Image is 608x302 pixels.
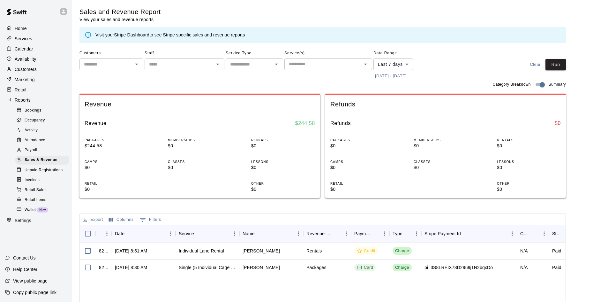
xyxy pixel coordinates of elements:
a: Availability [5,54,67,64]
button: Menu [539,229,549,238]
p: $0 [251,186,315,193]
div: Rentals [306,248,322,254]
div: Date [115,225,124,243]
p: Customers [15,66,37,73]
p: Copy public page link [13,289,56,296]
a: Services [5,34,67,43]
p: CLASSES [168,159,232,164]
div: Status [549,225,581,243]
div: Bookings [15,106,69,115]
button: Sort [255,229,264,238]
p: $0 [414,164,477,171]
button: Sort [371,229,380,238]
span: Retail Items [25,197,46,203]
div: Attendance [15,136,69,145]
div: WalletNew [15,205,69,214]
button: [DATE] - [DATE] [373,71,408,81]
a: Occupancy [15,115,72,125]
button: Sort [402,229,411,238]
button: Menu [230,229,239,238]
button: Sort [194,229,203,238]
span: Payroll [25,147,37,153]
button: Sort [530,229,539,238]
button: Open [272,60,281,69]
a: Invoices [15,175,72,185]
span: Attendance [25,137,45,143]
p: $0 [85,164,148,171]
div: Darin Amick [243,248,280,254]
a: Settings [5,216,67,225]
div: InvoiceId [96,225,112,243]
h5: Sales and Revenue Report [79,8,161,16]
div: Occupancy [15,116,69,125]
div: Charge [395,265,409,271]
div: Payment Method [354,225,371,243]
p: OTHER [251,181,315,186]
p: $244.58 [85,143,148,149]
a: Stripe Dashboard [114,32,149,37]
div: Name [239,225,303,243]
a: Activity [15,126,72,136]
p: $0 [414,143,477,149]
div: N/A [520,248,528,254]
div: pi_3S8LREIX78D29u9j1N2bqxDo [424,264,493,271]
span: Category Breakdown [493,81,531,88]
button: Open [132,60,141,69]
p: $0 [330,164,394,171]
p: CLASSES [414,159,477,164]
div: 821155 [99,248,109,254]
div: Date [112,225,176,243]
a: Bookings [15,105,72,115]
div: Invoices [15,176,69,185]
button: Menu [507,229,517,238]
div: Sep 17, 2025, 8:30 AM [115,264,147,271]
p: Services [15,35,32,42]
p: Availability [15,56,36,62]
p: CAMPS [330,159,394,164]
div: Revenue Category [306,225,333,243]
a: Unpaid Registrations [15,165,72,175]
p: $0 [251,164,315,171]
div: Type [393,225,402,243]
a: Retail Items [15,195,72,205]
p: View your sales and revenue reports [79,16,161,23]
button: Sort [333,229,342,238]
a: Customers [5,65,67,74]
div: Stripe Payment Id [424,225,461,243]
button: Open [361,60,370,69]
span: Activity [25,127,38,134]
p: $0 [85,186,148,193]
span: Retail Sales [25,187,47,193]
span: Bookings [25,107,41,114]
div: Reports [5,95,67,105]
div: Name [243,225,255,243]
a: Attendance [15,136,72,145]
p: Settings [15,217,31,224]
p: Help Center [13,266,37,273]
span: New [37,208,48,212]
div: Service [176,225,239,243]
p: View public page [13,278,48,284]
div: Payroll [15,146,69,155]
div: Status [552,225,562,243]
div: Marketing [5,75,67,84]
div: Last 7 days [373,58,413,70]
p: Home [15,25,27,32]
p: $0 [330,143,394,149]
div: Paid [552,264,561,271]
a: Retail Sales [15,185,72,195]
p: RENTALS [497,138,561,143]
div: Retail Sales [15,186,69,195]
p: MEMBERSHIPS [414,138,477,143]
div: Individual Lane Rental [179,248,224,254]
span: Service Type [226,48,283,58]
p: Retail [15,87,26,93]
span: Unpaid Registrations [25,167,63,174]
span: Invoices [25,177,40,183]
div: Retail [5,85,67,95]
div: Charge [395,248,409,254]
p: CAMPS [85,159,148,164]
